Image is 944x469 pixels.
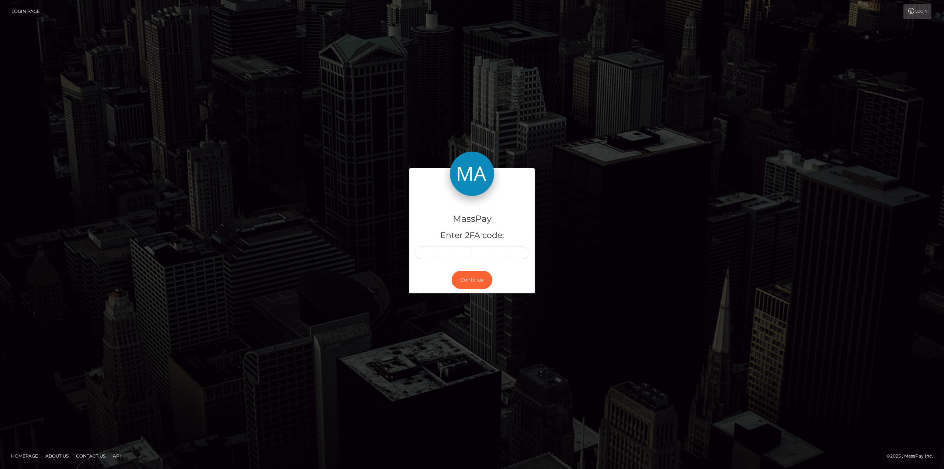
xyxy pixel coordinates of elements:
[11,4,40,19] a: Login Page
[450,152,494,196] img: MassPay
[886,452,938,460] div: © 2025 , MassPay Inc.
[415,230,529,241] h5: Enter 2FA code:
[415,213,529,225] h4: MassPay
[903,4,931,19] a: Login
[110,450,124,462] a: API
[8,450,41,462] a: Homepage
[42,450,72,462] a: About Us
[73,450,108,462] a: Contact Us
[452,271,492,289] button: Continue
